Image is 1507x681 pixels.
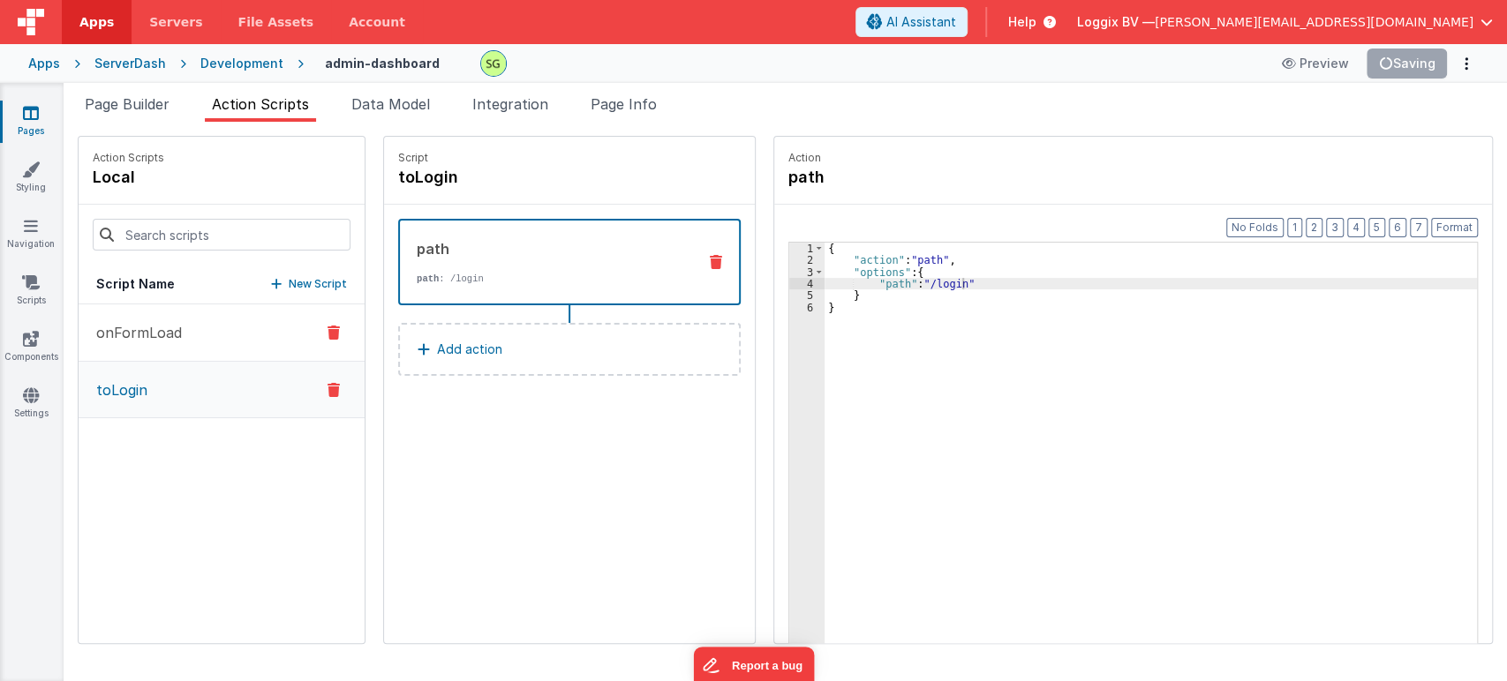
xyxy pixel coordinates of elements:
[85,95,170,113] span: Page Builder
[1077,13,1155,31] span: Loggix BV —
[200,55,283,72] div: Development
[93,151,164,165] p: Action Scripts
[1008,13,1036,31] span: Help
[788,165,1053,190] h4: path
[351,95,430,113] span: Data Model
[472,95,548,113] span: Integration
[96,275,175,293] h5: Script Name
[1389,218,1406,237] button: 6
[1077,13,1493,31] button: Loggix BV — [PERSON_NAME][EMAIL_ADDRESS][DOMAIN_NAME]
[398,165,663,190] h4: toLogin
[481,51,506,76] img: 497ae24fd84173162a2d7363e3b2f127
[1431,218,1478,237] button: Format
[86,322,182,343] p: onFormLoad
[788,151,1478,165] p: Action
[437,339,502,360] p: Add action
[1368,218,1385,237] button: 5
[417,272,682,286] p: : /login
[1155,13,1473,31] span: [PERSON_NAME][EMAIL_ADDRESS][DOMAIN_NAME]
[79,304,365,362] button: onFormLoad
[789,302,825,313] div: 6
[79,13,114,31] span: Apps
[93,165,164,190] h4: local
[1454,51,1479,76] button: Options
[789,289,825,301] div: 5
[94,55,166,72] div: ServerDash
[1367,49,1448,79] button: Saving
[789,254,825,266] div: 2
[1326,218,1344,237] button: 3
[789,243,825,254] div: 1
[271,275,347,293] button: New Script
[28,55,60,72] div: Apps
[789,278,825,289] div: 4
[1271,49,1360,78] button: Preview
[1306,218,1322,237] button: 2
[398,151,741,165] p: Script
[789,266,825,278] div: 3
[93,219,350,251] input: Search scripts
[1226,218,1284,237] button: No Folds
[289,275,347,293] p: New Script
[325,56,440,70] h4: admin-dashboard
[79,362,365,418] button: toLogin
[591,95,657,113] span: Page Info
[855,7,968,37] button: AI Assistant
[86,379,147,400] p: toLogin
[417,273,439,284] strong: path
[398,323,741,376] button: Add action
[1287,218,1302,237] button: 1
[238,13,314,31] span: File Assets
[886,13,956,31] span: AI Assistant
[149,13,202,31] span: Servers
[417,238,682,259] div: path
[212,95,309,113] span: Action Scripts
[1410,218,1428,237] button: 7
[1347,218,1365,237] button: 4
